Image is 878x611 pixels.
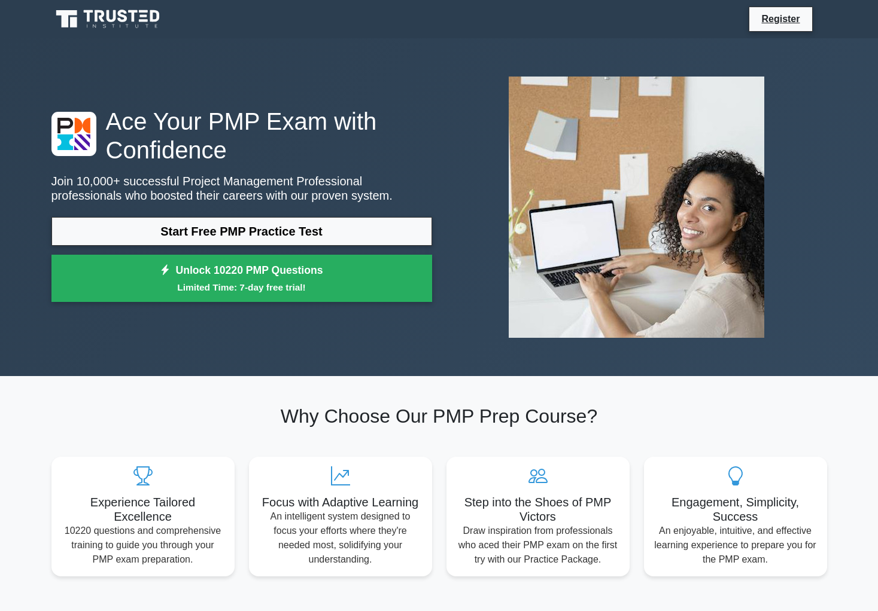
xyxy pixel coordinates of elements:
h1: Ace Your PMP Exam with Confidence [51,107,432,164]
h5: Engagement, Simplicity, Success [654,495,818,524]
h5: Step into the Shoes of PMP Victors [456,495,620,524]
p: Draw inspiration from professionals who aced their PMP exam on the first try with our Practice Pa... [456,524,620,567]
h5: Experience Tailored Excellence [61,495,225,524]
a: Register [754,11,807,26]
h5: Focus with Adaptive Learning [259,495,423,509]
h2: Why Choose Our PMP Prep Course? [51,405,827,427]
p: An intelligent system designed to focus your efforts where they're needed most, solidifying your ... [259,509,423,567]
p: An enjoyable, intuitive, and effective learning experience to prepare you for the PMP exam. [654,524,818,567]
p: 10220 questions and comprehensive training to guide you through your PMP exam preparation. [61,524,225,567]
a: Start Free PMP Practice Test [51,217,432,246]
small: Limited Time: 7-day free trial! [66,280,417,294]
p: Join 10,000+ successful Project Management Professional professionals who boosted their careers w... [51,174,432,203]
a: Unlock 10220 PMP QuestionsLimited Time: 7-day free trial! [51,255,432,303]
